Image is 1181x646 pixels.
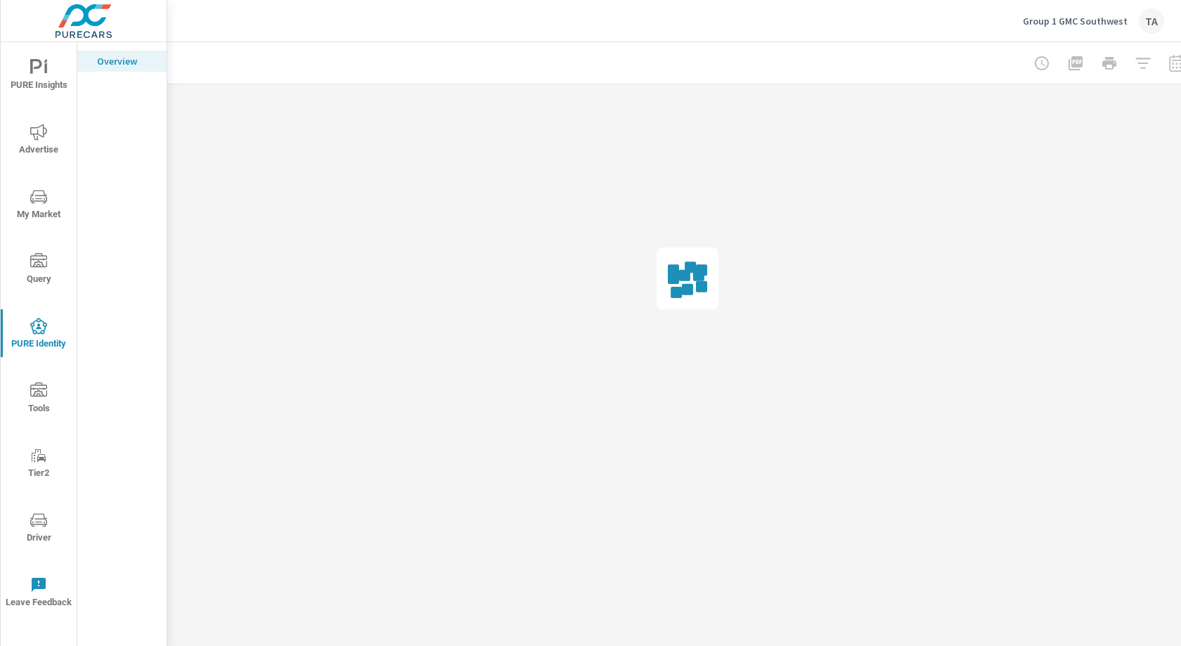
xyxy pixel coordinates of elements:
p: Overview [97,54,155,68]
span: Tier2 [5,447,72,482]
span: Advertise [5,124,72,158]
span: PURE Identity [5,318,72,352]
span: Driver [5,512,72,546]
div: TA [1139,8,1164,34]
div: nav menu [1,42,77,624]
span: Leave Feedback [5,576,72,611]
span: My Market [5,188,72,223]
span: Query [5,253,72,288]
div: Overview [77,51,167,72]
span: Tools [5,382,72,417]
p: Group 1 GMC Southwest [1023,15,1128,27]
span: PURE Insights [5,59,72,93]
